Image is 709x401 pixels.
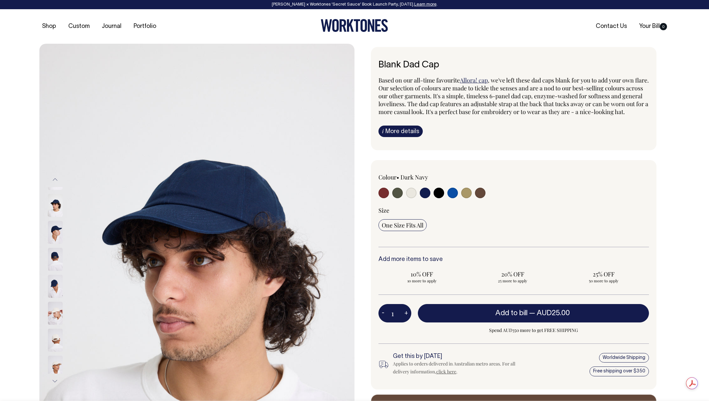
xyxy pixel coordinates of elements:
a: Allora! cap [460,76,488,84]
span: Add to bill [495,310,527,317]
a: Your Bill0 [636,21,670,32]
span: 10 more to apply [382,278,462,283]
input: 10% OFF 10 more to apply [378,268,465,285]
span: 10% OFF [382,270,462,278]
span: 0 [660,23,667,30]
button: - [378,307,388,320]
label: Dark Navy [400,173,428,181]
button: + [401,307,411,320]
span: AUD25.00 [537,310,570,317]
span: 25 more to apply [473,278,553,283]
span: One Size Fits All [382,221,423,229]
a: click here [436,368,456,375]
button: Add to bill —AUD25.00 [418,304,649,322]
input: 20% OFF 25 more to apply [469,268,556,285]
div: Applies to orders delivered in Australian metro areas. For all delivery information, . [393,360,526,376]
h6: Blank Dad Cap [378,60,649,70]
img: dark-navy [48,221,63,244]
span: i [382,128,384,134]
span: , we've left these dad caps blank for you to add your own flare. Our selection of colours are mad... [378,76,649,116]
a: Custom [66,21,92,32]
div: Size [378,206,649,214]
img: natural [48,302,63,325]
span: — [529,310,571,317]
input: One Size Fits All [378,219,427,231]
img: dark-navy [48,248,63,271]
a: iMore details [378,126,423,137]
input: 25% OFF 50 more to apply [560,268,647,285]
h6: Add more items to save [378,256,649,263]
a: Learn more [414,3,437,7]
img: dark-navy [48,275,63,298]
a: Journal [99,21,124,32]
span: 50 more to apply [563,278,644,283]
h6: Get this by [DATE] [393,353,526,360]
img: natural [48,356,63,379]
div: Colour [378,173,487,181]
span: 25% OFF [563,270,644,278]
span: Based on our all-time favourite [378,76,460,84]
div: [PERSON_NAME] × Worktones ‘Secret Sauce’ Book Launch Party, [DATE]. . [7,2,702,7]
button: Previous [50,172,60,187]
a: Portfolio [131,21,159,32]
img: dark-navy [48,194,63,217]
span: Spend AUD350 more to get FREE SHIPPING [418,326,649,334]
span: 20% OFF [473,270,553,278]
a: Contact Us [593,21,630,32]
button: Next [50,374,60,389]
span: • [397,173,399,181]
a: Shop [39,21,59,32]
img: natural [48,329,63,352]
